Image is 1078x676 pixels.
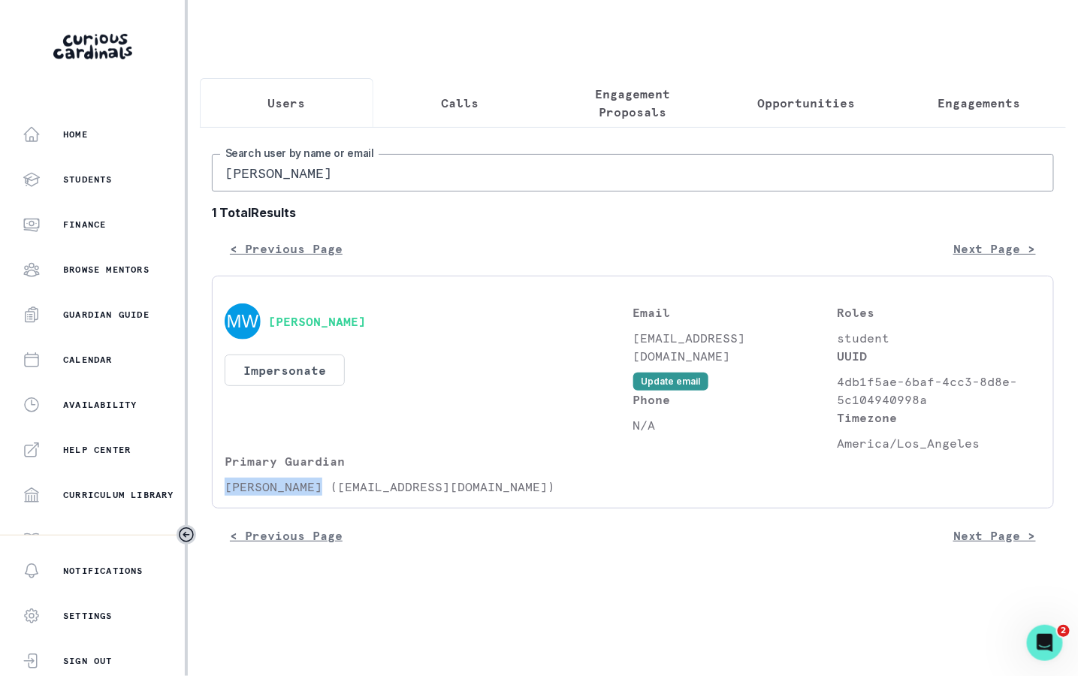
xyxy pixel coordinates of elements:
[633,416,838,434] p: N/A
[63,534,156,546] p: Mentor Handbook
[559,85,707,121] p: Engagement Proposals
[268,314,366,329] button: [PERSON_NAME]
[177,525,196,545] button: Toggle sidebar
[441,94,479,112] p: Calls
[212,521,361,551] button: < Previous Page
[63,444,131,456] p: Help Center
[63,399,137,411] p: Availability
[63,264,149,276] p: Browse Mentors
[837,303,1041,321] p: Roles
[225,355,345,386] button: Impersonate
[633,373,708,391] button: Update email
[63,565,143,577] p: Notifications
[633,303,838,321] p: Email
[63,610,113,622] p: Settings
[935,234,1054,264] button: Next Page >
[63,128,88,140] p: Home
[757,94,855,112] p: Opportunities
[837,409,1041,427] p: Timezone
[1058,625,1070,637] span: 2
[225,303,261,340] img: svg
[53,34,132,59] img: Curious Cardinals Logo
[633,329,838,365] p: [EMAIL_ADDRESS][DOMAIN_NAME]
[63,309,149,321] p: Guardian Guide
[225,478,633,496] p: [PERSON_NAME] ([EMAIL_ADDRESS][DOMAIN_NAME])
[212,234,361,264] button: < Previous Page
[63,489,174,501] p: Curriculum Library
[212,204,1054,222] b: 1 Total Results
[633,391,838,409] p: Phone
[935,521,1054,551] button: Next Page >
[225,452,633,470] p: Primary Guardian
[63,219,106,231] p: Finance
[267,94,305,112] p: Users
[63,174,113,186] p: Students
[63,354,113,366] p: Calendar
[837,347,1041,365] p: UUID
[837,434,1041,452] p: America/Los_Angeles
[837,373,1041,409] p: 4db1f5ae-6baf-4cc3-8d8e-5c104940998a
[837,329,1041,347] p: student
[63,655,113,667] p: Sign Out
[1027,625,1063,661] iframe: Intercom live chat
[938,94,1021,112] p: Engagements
